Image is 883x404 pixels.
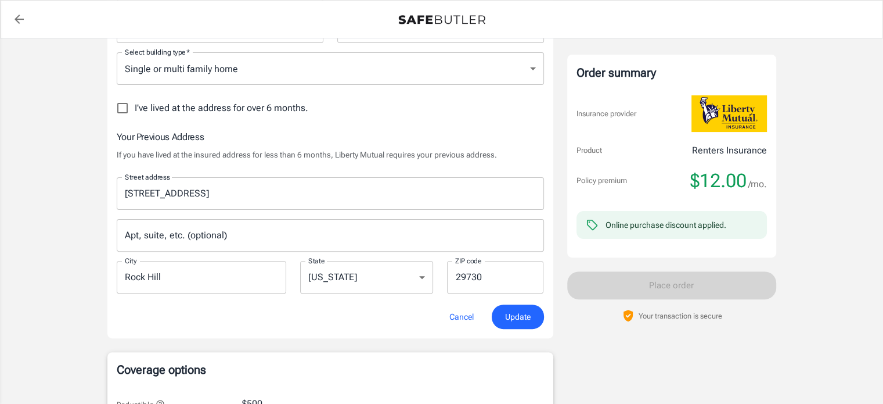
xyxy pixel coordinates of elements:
p: Renters Insurance [692,144,767,158]
label: City [125,256,136,266]
span: I've lived at the address for over 6 months. [135,101,308,115]
h6: Your Previous Address [117,130,544,144]
img: Liberty Mutual [691,95,767,132]
span: Update [505,310,531,324]
span: $12.00 [690,169,747,192]
span: /mo. [748,176,767,192]
label: Street address [125,172,170,182]
button: Cancel [436,305,487,330]
img: Back to quotes [398,15,485,24]
label: State [308,256,325,266]
p: Product [576,145,602,156]
p: Coverage options [117,362,544,378]
button: Update [492,305,544,330]
div: Single or multi family home [117,52,544,85]
div: Online purchase discount applied. [606,219,726,231]
p: Your transaction is secure [639,310,722,321]
p: Insurance provider [576,108,636,120]
label: ZIP code [455,256,482,266]
label: Select building type [125,47,190,57]
p: Policy premium [576,175,627,187]
p: If you have lived at the insured address for less than 6 months, Liberty Mutual requires your pre... [117,149,544,160]
div: Order summary [576,64,767,81]
a: back to quotes [8,8,31,31]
